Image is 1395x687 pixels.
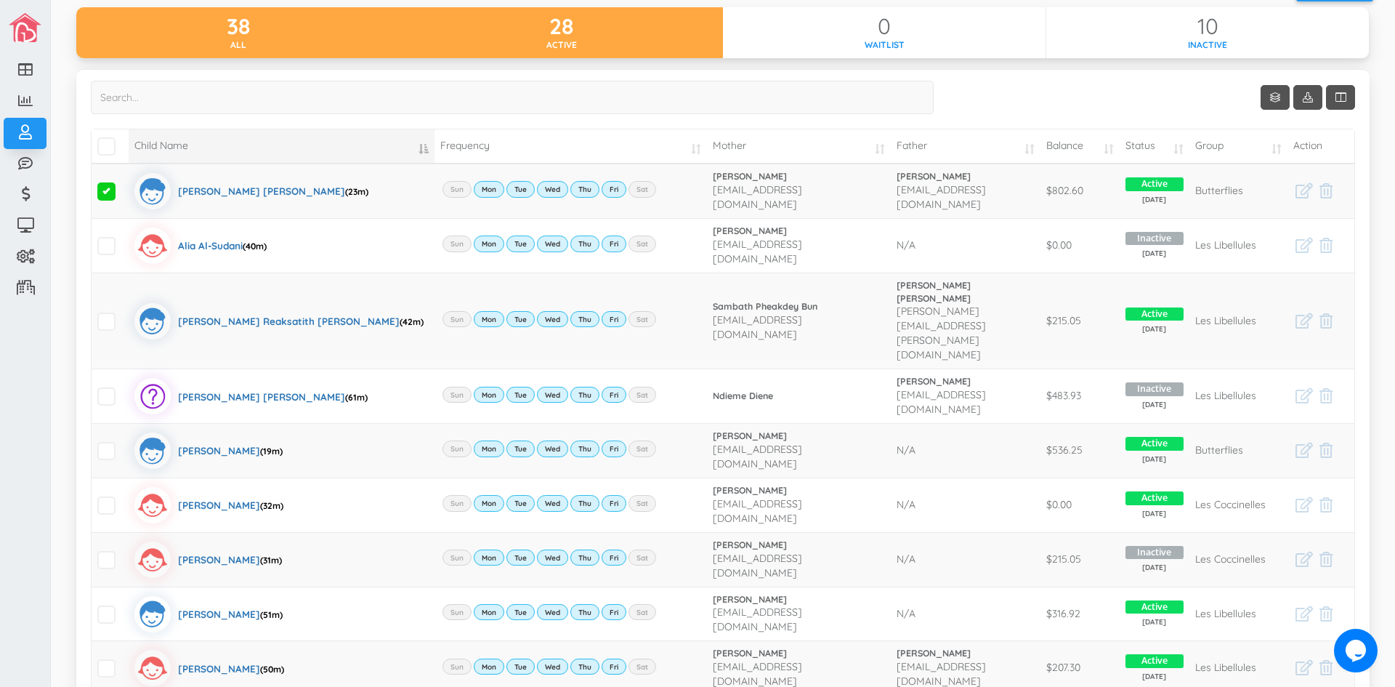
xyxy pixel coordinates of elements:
span: [EMAIL_ADDRESS][DOMAIN_NAME] [713,183,802,211]
a: [PERSON_NAME] [713,225,885,238]
div: 10 [1046,15,1369,39]
label: Tue [506,441,535,457]
label: Sat [628,659,656,675]
span: [DATE] [1125,563,1184,573]
img: girlicon.svg [134,228,171,264]
div: [PERSON_NAME] [178,542,282,578]
span: Active [1125,437,1184,451]
label: Fri [602,495,626,511]
td: N/A [891,587,1040,641]
td: Balance: activate to sort column ascending [1040,129,1120,164]
label: Sun [442,495,472,511]
span: (32m) [260,500,283,511]
img: girlicon.svg [134,487,171,523]
label: Mon [474,604,504,620]
div: [PERSON_NAME] [PERSON_NAME] [178,378,368,414]
label: Fri [602,550,626,566]
a: [PERSON_NAME](51m) [134,596,283,632]
label: Tue [506,311,535,327]
label: Sat [628,181,656,197]
label: Sun [442,441,472,457]
label: Fri [602,441,626,457]
span: [DATE] [1125,324,1184,334]
a: [PERSON_NAME] [897,170,1035,183]
label: Wed [537,181,568,197]
label: Sat [628,550,656,566]
a: [PERSON_NAME] [897,375,1035,388]
div: [PERSON_NAME] Reaksatith [PERSON_NAME] [178,303,424,340]
a: [PERSON_NAME] [713,539,885,552]
label: Fri [602,604,626,620]
a: [PERSON_NAME] Reaksatith [PERSON_NAME](42m) [134,303,424,340]
label: Fri [602,311,626,327]
label: Thu [570,441,599,457]
div: [PERSON_NAME] [178,433,283,469]
a: [PERSON_NAME](50m) [134,650,284,686]
div: [PERSON_NAME] [178,596,283,632]
span: [EMAIL_ADDRESS][DOMAIN_NAME] [713,313,802,341]
span: Active [1125,491,1184,505]
label: Wed [537,441,568,457]
div: Alia Al-Sudani [178,228,267,264]
span: (40m) [243,241,267,252]
label: Wed [537,659,568,675]
img: girlicon.svg [134,542,171,578]
td: Action [1287,129,1354,164]
label: Sat [628,387,656,403]
span: [DATE] [1125,249,1184,259]
label: Thu [570,604,599,620]
a: Sambath Pheakdey Bun [713,300,885,313]
label: Fri [602,181,626,197]
label: Wed [537,236,568,252]
span: Active [1125,308,1184,321]
iframe: chat widget [1334,629,1380,672]
td: $215.05 [1040,532,1120,587]
span: (31m) [260,555,282,566]
label: Wed [537,387,568,403]
span: [EMAIL_ADDRESS][DOMAIN_NAME] [713,606,802,633]
td: $536.25 [1040,423,1120,478]
td: Child Name: activate to sort column descending [129,129,434,164]
a: [PERSON_NAME] [713,593,885,606]
span: [EMAIL_ADDRESS][DOMAIN_NAME] [897,183,986,211]
img: boyicon.svg [134,173,171,209]
td: Les Libellules [1189,218,1288,273]
span: [DATE] [1125,509,1184,519]
td: Les Libellules [1189,369,1288,423]
span: [DATE] [1125,400,1184,410]
span: Active [1125,177,1184,191]
div: 28 [400,15,723,39]
span: (50m) [260,664,284,675]
div: active [400,39,723,51]
a: [PERSON_NAME] [713,484,885,497]
td: Mother: activate to sort column ascending [707,129,891,164]
label: Mon [474,181,504,197]
td: $483.93 [1040,369,1120,423]
a: [PERSON_NAME] [713,170,885,183]
td: N/A [891,218,1040,273]
span: [PERSON_NAME][EMAIL_ADDRESS][PERSON_NAME][DOMAIN_NAME] [897,305,986,361]
td: Status: activate to sort column ascending [1120,129,1189,164]
span: (23m) [345,186,368,197]
label: Mon [474,495,504,511]
label: Mon [474,236,504,252]
a: [PERSON_NAME] [897,647,1035,660]
label: Thu [570,181,599,197]
label: Thu [570,311,599,327]
td: N/A [891,478,1040,532]
span: [EMAIL_ADDRESS][DOMAIN_NAME] [713,497,802,525]
label: Wed [537,311,568,327]
label: Fri [602,236,626,252]
label: Sun [442,387,472,403]
label: Sat [628,311,656,327]
label: Fri [602,387,626,403]
img: girlicon.svg [134,650,171,686]
label: Tue [506,550,535,566]
td: Les Coccinelles [1189,532,1288,587]
div: inactive [1046,39,1369,51]
label: Thu [570,236,599,252]
label: Mon [474,311,504,327]
td: $0.00 [1040,218,1120,273]
td: N/A [891,532,1040,587]
input: Search... [91,81,934,114]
